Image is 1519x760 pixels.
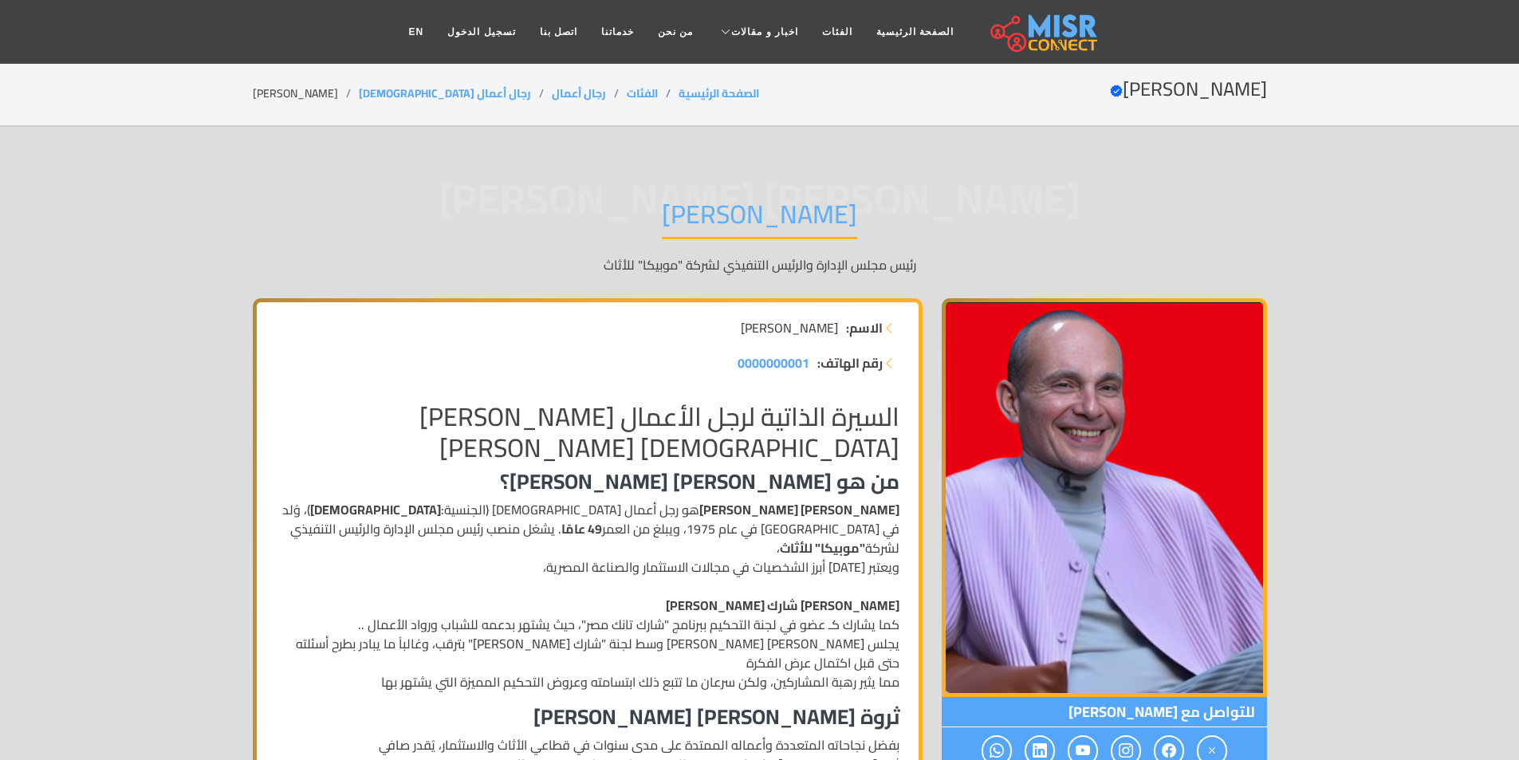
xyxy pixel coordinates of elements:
[276,469,899,494] h3: من هو [PERSON_NAME] [PERSON_NAME]؟
[662,199,857,239] h1: [PERSON_NAME]
[276,704,899,729] h3: ثروة [PERSON_NAME] [PERSON_NAME]
[679,83,759,104] a: الصفحة الرئيسية
[738,351,809,375] span: 0000000001
[810,17,864,47] a: الفئات
[699,498,899,522] strong: [PERSON_NAME] [PERSON_NAME]
[817,353,883,372] strong: رقم الهاتف:
[589,17,646,47] a: خدماتنا
[561,517,602,541] strong: 49 عامًا
[646,17,705,47] a: من نحن
[738,353,809,372] a: 0000000001
[627,83,658,104] a: الفئات
[276,500,899,691] p: هو رجل أعمال [DEMOGRAPHIC_DATA] (الجنسية: )، وُلد في [GEOGRAPHIC_DATA] في عام 1975، ويبلغ من العم...
[397,17,436,47] a: EN
[666,593,899,617] strong: [PERSON_NAME] شارك [PERSON_NAME]
[552,83,606,104] a: رجال أعمال
[253,85,359,102] li: [PERSON_NAME]
[435,17,527,47] a: تسجيل الدخول
[705,17,810,47] a: اخبار و مقالات
[864,17,966,47] a: الصفحة الرئيسية
[276,401,899,463] h2: السيرة الذاتية لرجل الأعمال [PERSON_NAME][DEMOGRAPHIC_DATA] [PERSON_NAME]
[359,83,531,104] a: رجال أعمال [DEMOGRAPHIC_DATA]
[731,25,798,39] span: اخبار و مقالات
[780,536,865,560] strong: "موبيكا" للأثاث
[942,697,1267,727] span: للتواصل مع [PERSON_NAME]
[528,17,589,47] a: اتصل بنا
[1110,85,1123,97] svg: Verified account
[990,12,1097,52] img: main.misr_connect
[942,298,1267,697] img: محمد فاروق
[1110,78,1267,101] h2: [PERSON_NAME]
[310,498,441,522] strong: [DEMOGRAPHIC_DATA]
[741,318,838,337] span: [PERSON_NAME]
[253,255,1267,274] p: رئيس مجلس الإدارة والرئيس التنفيذي لشركة "موبيكا" للأثاث
[846,318,883,337] strong: الاسم:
